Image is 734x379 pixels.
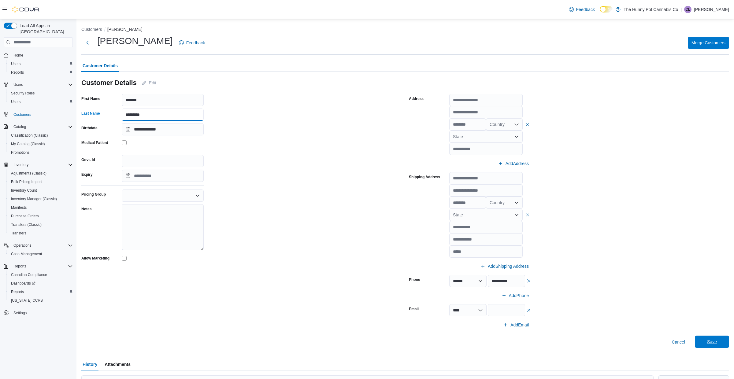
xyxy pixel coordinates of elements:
[1,110,75,119] button: Customers
[81,26,729,34] nav: An example of EuiBreadcrumbs
[11,298,43,303] span: [US_STATE] CCRS
[6,212,75,220] button: Purchase Orders
[9,204,73,211] span: Manifests
[9,212,41,220] a: Purchase Orders
[11,52,26,59] a: Home
[11,252,42,256] span: Cash Management
[6,140,75,148] button: My Catalog (Classic)
[514,212,519,217] button: Open list of options
[11,111,34,118] a: Customers
[13,112,31,117] span: Customers
[122,123,204,135] input: Press the down key to open a popover containing a calendar.
[478,260,531,272] button: AddShipping Address
[9,204,29,211] a: Manifests
[685,6,690,13] span: CL
[6,60,75,68] button: Users
[17,23,73,35] span: Load All Apps in [GEOGRAPHIC_DATA]
[6,195,75,203] button: Inventory Manager (Classic)
[11,309,73,317] span: Settings
[11,231,26,236] span: Transfers
[11,242,73,249] span: Operations
[409,277,420,282] label: Phone
[11,150,30,155] span: Promotions
[1,241,75,250] button: Operations
[11,242,34,249] button: Operations
[624,6,678,13] p: The Hunny Pot Cannabis Co
[9,69,73,76] span: Reports
[83,358,97,370] span: History
[81,172,93,177] label: Expiry
[13,162,28,167] span: Inventory
[195,193,200,198] button: Open list of options
[6,89,75,98] button: Security Roles
[6,229,75,237] button: Transfers
[9,98,23,105] a: Users
[9,60,23,68] a: Users
[81,157,95,162] label: Govt. Id
[105,358,131,370] span: Attachments
[6,98,75,106] button: Users
[81,111,100,116] label: Last Name
[9,149,32,156] a: Promotions
[9,195,59,203] a: Inventory Manager (Classic)
[684,6,691,13] div: Carson Levine
[688,37,729,49] button: Merge Customers
[11,263,29,270] button: Reports
[81,96,100,101] label: First Name
[514,200,519,205] button: Open list of options
[11,205,27,210] span: Manifests
[11,51,73,59] span: Home
[13,243,32,248] span: Operations
[680,6,682,13] p: |
[11,81,25,88] button: Users
[11,188,37,193] span: Inventory Count
[509,293,529,299] span: Add Phone
[6,296,75,305] button: [US_STATE] CCRS
[11,309,29,317] a: Settings
[11,222,42,227] span: Transfers (Classic)
[9,195,73,203] span: Inventory Manager (Classic)
[6,169,75,178] button: Adjustments (Classic)
[409,307,419,311] label: Email
[9,230,73,237] span: Transfers
[6,203,75,212] button: Manifests
[13,311,27,315] span: Settings
[13,82,23,87] span: Users
[11,70,24,75] span: Reports
[409,96,424,101] label: Address
[9,90,37,97] a: Security Roles
[81,37,94,49] button: Next
[514,122,519,127] button: Open list of options
[11,263,73,270] span: Reports
[510,322,529,328] span: Add Email
[6,288,75,296] button: Reports
[9,271,50,278] a: Canadian Compliance
[9,60,73,68] span: Users
[11,133,48,138] span: Classification (Classic)
[11,81,73,88] span: Users
[13,264,26,269] span: Reports
[9,149,73,156] span: Promotions
[11,142,45,146] span: My Catalog (Classic)
[9,98,73,105] span: Users
[97,35,173,47] h1: [PERSON_NAME]
[506,160,529,167] span: Add Address
[81,79,137,86] h3: Customer Details
[11,161,31,168] button: Inventory
[81,140,108,145] label: Medical Patient
[672,339,685,345] span: Cancel
[6,148,75,157] button: Promotions
[1,262,75,270] button: Reports
[149,80,156,86] span: Edit
[600,6,613,13] input: Dark Mode
[669,336,688,348] button: Cancel
[11,272,47,277] span: Canadian Compliance
[81,27,102,32] button: Customers
[694,6,729,13] p: [PERSON_NAME]
[409,175,440,179] label: Shipping Address
[499,289,531,302] button: AddPhone
[9,187,73,194] span: Inventory Count
[13,53,23,58] span: Home
[11,110,73,118] span: Customers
